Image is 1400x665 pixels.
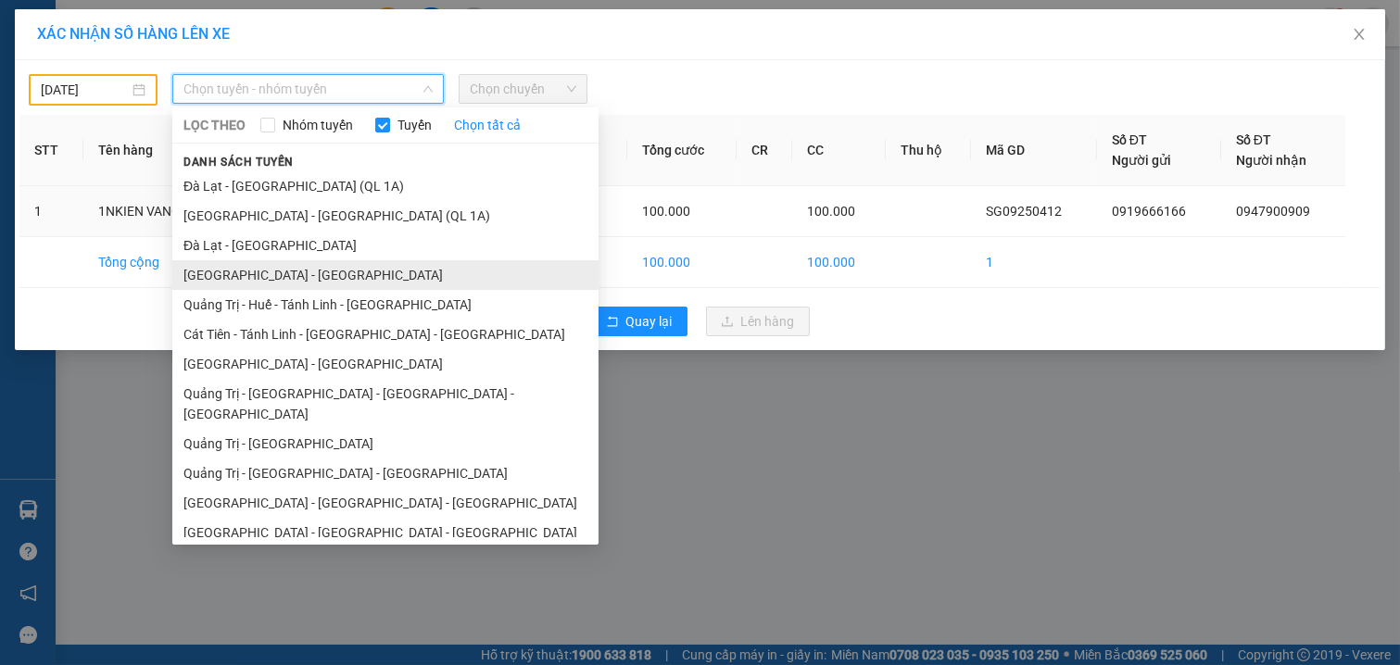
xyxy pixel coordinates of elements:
[1112,132,1147,147] span: Số ĐT
[971,115,1097,186] th: Mã GD
[1112,153,1171,168] span: Người gửi
[172,154,305,170] span: Danh sách tuyến
[172,201,599,231] li: [GEOGRAPHIC_DATA] - [GEOGRAPHIC_DATA] (QL 1A)
[737,115,792,186] th: CR
[37,25,230,43] span: XÁC NHẬN SỐ HÀNG LÊN XE
[19,186,83,237] td: 1
[1236,132,1271,147] span: Số ĐT
[423,83,434,94] span: down
[183,115,246,135] span: LỌC THEO
[454,115,521,135] a: Chọn tất cả
[83,237,218,288] td: Tổng cộng
[172,488,599,518] li: [GEOGRAPHIC_DATA] - [GEOGRAPHIC_DATA] - [GEOGRAPHIC_DATA]
[172,379,599,429] li: Quảng Trị - [GEOGRAPHIC_DATA] - [GEOGRAPHIC_DATA] - [GEOGRAPHIC_DATA]
[886,115,971,186] th: Thu hộ
[172,349,599,379] li: [GEOGRAPHIC_DATA] - [GEOGRAPHIC_DATA]
[627,237,737,288] td: 100.000
[172,171,599,201] li: Đà Lạt - [GEOGRAPHIC_DATA] (QL 1A)
[807,204,855,219] span: 100.000
[706,307,810,336] button: uploadLên hàng
[19,115,83,186] th: STT
[627,115,737,186] th: Tổng cước
[470,75,576,103] span: Chọn chuyến
[626,311,673,332] span: Quay lại
[1112,204,1186,219] span: 0919666166
[83,186,218,237] td: 1NKIEN VANG
[183,75,433,103] span: Chọn tuyến - nhóm tuyến
[275,115,360,135] span: Nhóm tuyến
[83,115,218,186] th: Tên hàng
[172,260,599,290] li: [GEOGRAPHIC_DATA] - [GEOGRAPHIC_DATA]
[792,115,885,186] th: CC
[172,231,599,260] li: Đà Lạt - [GEOGRAPHIC_DATA]
[172,518,599,547] li: [GEOGRAPHIC_DATA] - [GEOGRAPHIC_DATA] - [GEOGRAPHIC_DATA]
[971,237,1097,288] td: 1
[792,237,885,288] td: 100.000
[172,458,599,488] li: Quảng Trị - [GEOGRAPHIC_DATA] - [GEOGRAPHIC_DATA]
[642,204,690,219] span: 100.000
[591,307,687,336] button: rollbackQuay lại
[1352,27,1367,42] span: close
[606,315,619,330] span: rollback
[1236,153,1306,168] span: Người nhận
[1333,9,1385,61] button: Close
[172,429,599,458] li: Quảng Trị - [GEOGRAPHIC_DATA]
[172,320,599,349] li: Cát Tiên - Tánh Linh - [GEOGRAPHIC_DATA] - [GEOGRAPHIC_DATA]
[172,290,599,320] li: Quảng Trị - Huế - Tánh Linh - [GEOGRAPHIC_DATA]
[390,115,439,135] span: Tuyến
[41,80,129,100] input: 11/09/2025
[1236,204,1310,219] span: 0947900909
[986,204,1062,219] span: SG09250412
